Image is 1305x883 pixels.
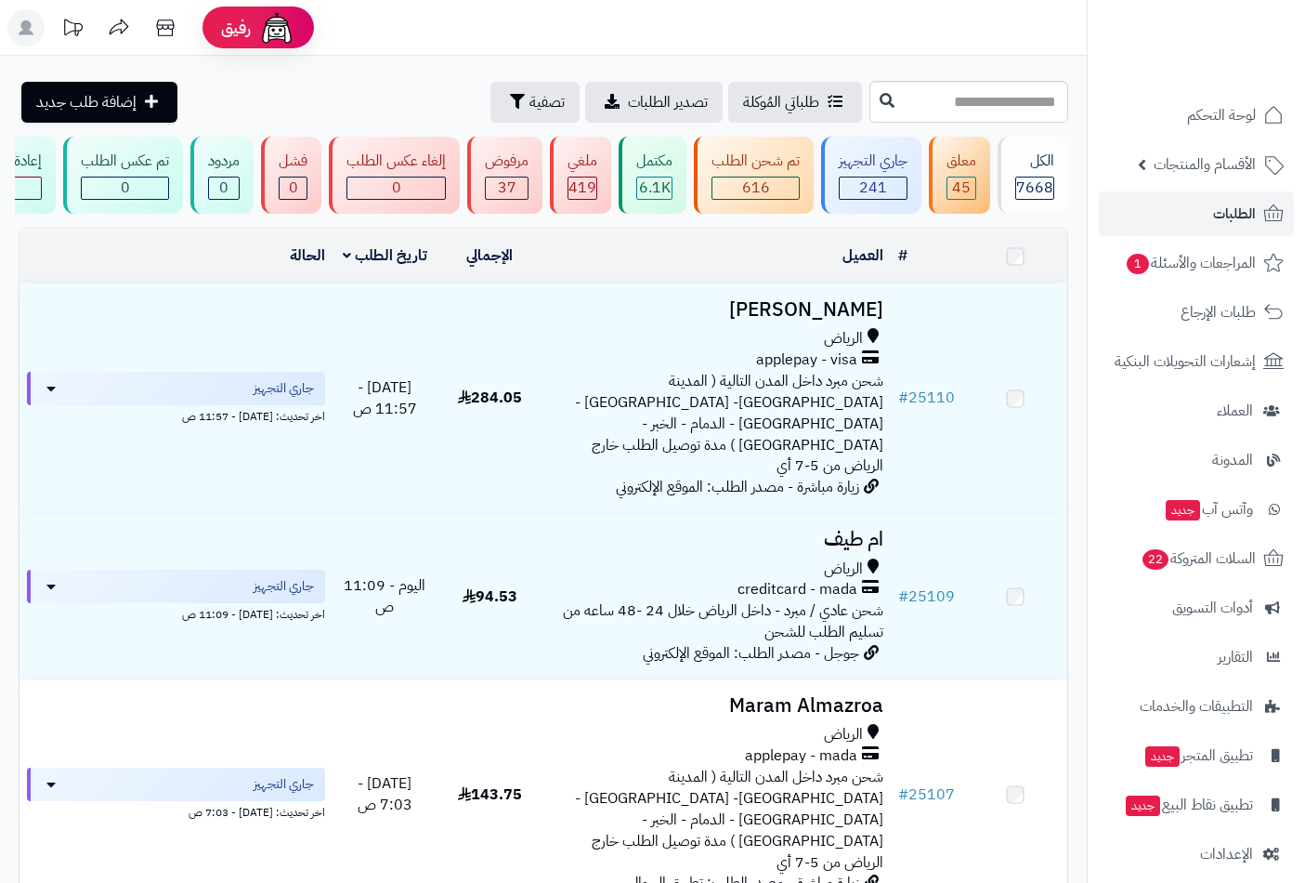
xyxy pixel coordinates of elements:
[27,405,325,425] div: اخر تحديث: [DATE] - 11:57 ص
[1099,290,1294,335] a: طلبات الإرجاع
[550,529,884,550] h3: ام طيف
[1099,191,1294,236] a: الطلبات
[343,244,427,267] a: تاريخ الطلب
[1213,201,1256,227] span: الطلبات
[1099,339,1294,384] a: إشعارات التحويلات البنكية
[1126,796,1160,816] span: جديد
[1099,241,1294,285] a: المراجعات والأسئلة1
[1164,496,1253,522] span: وآتس آب
[1099,536,1294,581] a: السلات المتروكة22
[898,586,955,608] a: #25109
[1127,254,1149,274] span: 1
[1172,595,1253,621] span: أدوات التسويق
[615,137,690,214] a: مكتمل 6.1K
[1099,635,1294,679] a: التقارير
[575,766,883,873] span: شحن مبرد داخل المدن التالية ( المدينة [GEOGRAPHIC_DATA]- [GEOGRAPHIC_DATA] - [GEOGRAPHIC_DATA] - ...
[1181,299,1256,325] span: طلبات الإرجاع
[1217,398,1253,424] span: العملاء
[258,9,295,46] img: ai-face.png
[458,387,522,409] span: 284.05
[842,244,883,267] a: العميل
[209,178,239,199] div: 0
[347,178,445,199] div: 0
[898,784,908,806] span: #
[898,387,908,409] span: #
[712,178,799,199] div: 616
[290,244,325,267] a: الحالة
[1099,438,1294,482] a: المدونة
[1145,746,1180,767] span: جديد
[27,603,325,623] div: اخر تحديث: [DATE] - 11:09 ص
[289,177,298,199] span: 0
[59,137,187,214] a: تم عكس الطلب 0
[1099,586,1294,630] a: أدوات التسويق
[1218,644,1253,670] span: التقارير
[563,600,883,643] span: شحن عادي / مبرد - داخل الرياض خلال 24 -48 ساعه من تسليم الطلب للشحن
[737,579,857,600] span: creditcard - mada
[1099,93,1294,138] a: لوحة التحكم
[1099,783,1294,827] a: تطبيق نقاط البيعجديد
[1125,250,1256,276] span: المراجعات والأسئلة
[1099,684,1294,729] a: التطبيقات والخدمات
[344,574,425,618] span: اليوم - 11:09 ص
[1115,349,1256,375] span: إشعارات التحويلات البنكية
[1143,743,1253,769] span: تطبيق المتجر
[254,379,314,398] span: جاري التجهيز
[485,151,529,172] div: مرفوض
[898,586,908,608] span: #
[824,328,863,349] span: الرياض
[346,151,446,172] div: إلغاء عكس الطلب
[1140,693,1253,719] span: التطبيقات والخدمات
[458,784,522,806] span: 143.75
[711,151,800,172] div: تم شحن الطلب
[1154,152,1256,178] span: الأقسام والمنتجات
[1099,832,1294,876] a: الإعدادات
[817,137,925,214] a: جاري التجهيز 241
[952,177,971,199] span: 45
[637,178,672,199] div: 6142
[643,642,859,665] span: جوجل - مصدر الطلب: الموقع الإلكتروني
[1124,792,1253,818] span: تطبيق نقاط البيع
[325,137,463,214] a: إلغاء عكس الطلب 0
[946,151,976,172] div: معلق
[840,178,907,199] div: 241
[859,177,887,199] span: 241
[353,376,417,420] span: [DATE] - 11:57 ص
[994,137,1072,214] a: الكل7668
[21,82,177,123] a: إضافة طلب جديد
[257,137,325,214] a: فشل 0
[1200,841,1253,867] span: الإعدادات
[616,476,859,498] span: زيارة مباشرة - مصدر الطلب: الموقع الإلكتروني
[1099,733,1294,778] a: تطبيق المتجرجديد
[898,244,907,267] a: #
[498,177,516,199] span: 37
[728,82,862,123] a: طلباتي المُوكلة
[1179,52,1287,91] img: logo-2.png
[898,784,955,806] a: #25107
[490,82,580,123] button: تصفية
[743,91,819,113] span: طلباتي المُوكلة
[463,586,517,608] span: 94.53
[486,178,528,199] div: 37
[546,137,615,214] a: ملغي 419
[824,559,863,580] span: الرياض
[1016,177,1053,199] span: 7668
[745,745,857,767] span: applepay - mada
[36,91,137,113] span: إضافة طلب جديد
[121,177,130,199] span: 0
[1099,487,1294,532] a: وآتس آبجديد
[1099,389,1294,433] a: العملاء
[639,177,671,199] span: 6.1K
[466,244,513,267] a: الإجمالي
[575,370,883,477] span: شحن مبرد داخل المدن التالية ( المدينة [GEOGRAPHIC_DATA]- [GEOGRAPHIC_DATA] - [GEOGRAPHIC_DATA] - ...
[756,349,857,371] span: applepay - visa
[463,137,546,214] a: مرفوض 37
[219,177,228,199] span: 0
[1141,546,1256,572] span: السلات المتروكة
[254,775,314,794] span: جاري التجهيز
[27,801,325,821] div: اخر تحديث: [DATE] - 7:03 ص
[925,137,994,214] a: معلق 45
[280,178,307,199] div: 0
[628,91,708,113] span: تصدير الطلبات
[49,9,96,51] a: تحديثات المنصة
